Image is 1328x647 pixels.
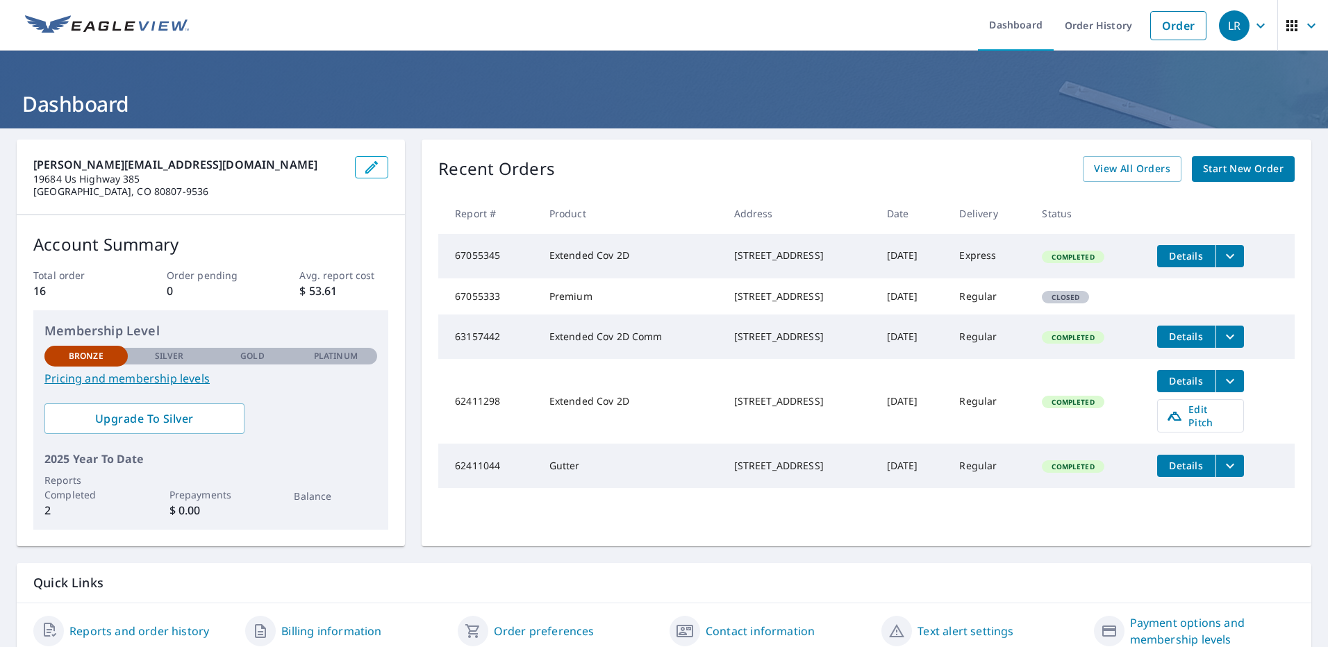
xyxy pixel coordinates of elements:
[1043,252,1102,262] span: Completed
[438,278,538,314] td: 67055333
[948,193,1031,234] th: Delivery
[1215,455,1244,477] button: filesDropdownBtn-62411044
[167,283,256,299] p: 0
[1043,292,1088,302] span: Closed
[33,283,122,299] p: 16
[1031,193,1145,234] th: Status
[1150,11,1206,40] a: Order
[734,289,865,303] div: [STREET_ADDRESS]
[538,314,723,359] td: Extended Cov 2D Comm
[1157,245,1215,267] button: detailsBtn-67055345
[438,359,538,444] td: 62411298
[1165,330,1207,343] span: Details
[538,444,723,488] td: Gutter
[1192,156,1295,182] a: Start New Order
[1157,370,1215,392] button: detailsBtn-62411298
[169,487,253,502] p: Prepayments
[44,403,244,434] a: Upgrade To Silver
[240,350,264,362] p: Gold
[1157,455,1215,477] button: detailsBtn-62411044
[1157,326,1215,348] button: detailsBtn-63157442
[948,359,1031,444] td: Regular
[734,330,865,344] div: [STREET_ADDRESS]
[876,314,949,359] td: [DATE]
[706,623,815,639] a: Contact information
[948,444,1031,488] td: Regular
[1215,370,1244,392] button: filesDropdownBtn-62411298
[299,283,388,299] p: $ 53.61
[69,623,209,639] a: Reports and order history
[438,234,538,278] td: 67055345
[1215,245,1244,267] button: filesDropdownBtn-67055345
[538,234,723,278] td: Extended Cov 2D
[1203,160,1284,178] span: Start New Order
[17,90,1311,118] h1: Dashboard
[33,173,344,185] p: 19684 Us Highway 385
[494,623,595,639] a: Order preferences
[1094,160,1170,178] span: View All Orders
[44,370,377,387] a: Pricing and membership levels
[1165,459,1207,472] span: Details
[56,411,233,426] span: Upgrade To Silver
[33,156,344,173] p: [PERSON_NAME][EMAIL_ADDRESS][DOMAIN_NAME]
[876,359,949,444] td: [DATE]
[438,444,538,488] td: 62411044
[44,451,377,467] p: 2025 Year To Date
[1215,326,1244,348] button: filesDropdownBtn-63157442
[948,234,1031,278] td: Express
[734,249,865,262] div: [STREET_ADDRESS]
[167,268,256,283] p: Order pending
[1219,10,1250,41] div: LR
[44,473,128,502] p: Reports Completed
[299,268,388,283] p: Avg. report cost
[33,232,388,257] p: Account Summary
[44,502,128,519] p: 2
[155,350,184,362] p: Silver
[25,15,189,36] img: EV Logo
[438,193,538,234] th: Report #
[948,314,1031,359] td: Regular
[734,459,865,473] div: [STREET_ADDRESS]
[876,278,949,314] td: [DATE]
[723,193,876,234] th: Address
[1157,399,1244,432] a: Edit Pitch
[538,359,723,444] td: Extended Cov 2D
[918,623,1013,639] a: Text alert settings
[33,185,344,198] p: [GEOGRAPHIC_DATA], CO 80807-9536
[438,156,555,182] p: Recent Orders
[876,444,949,488] td: [DATE]
[538,193,723,234] th: Product
[281,623,381,639] a: Billing information
[314,350,358,362] p: Platinum
[1165,374,1207,387] span: Details
[1043,397,1102,407] span: Completed
[1043,462,1102,471] span: Completed
[948,278,1031,314] td: Regular
[538,278,723,314] td: Premium
[1083,156,1181,182] a: View All Orders
[33,268,122,283] p: Total order
[1166,403,1235,429] span: Edit Pitch
[876,234,949,278] td: [DATE]
[1165,249,1207,262] span: Details
[734,394,865,408] div: [STREET_ADDRESS]
[438,314,538,359] td: 63157442
[294,489,377,503] p: Balance
[1043,333,1102,342] span: Completed
[33,574,1295,591] p: Quick Links
[876,193,949,234] th: Date
[44,321,377,340] p: Membership Level
[169,502,253,519] p: $ 0.00
[69,350,103,362] p: Bronze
